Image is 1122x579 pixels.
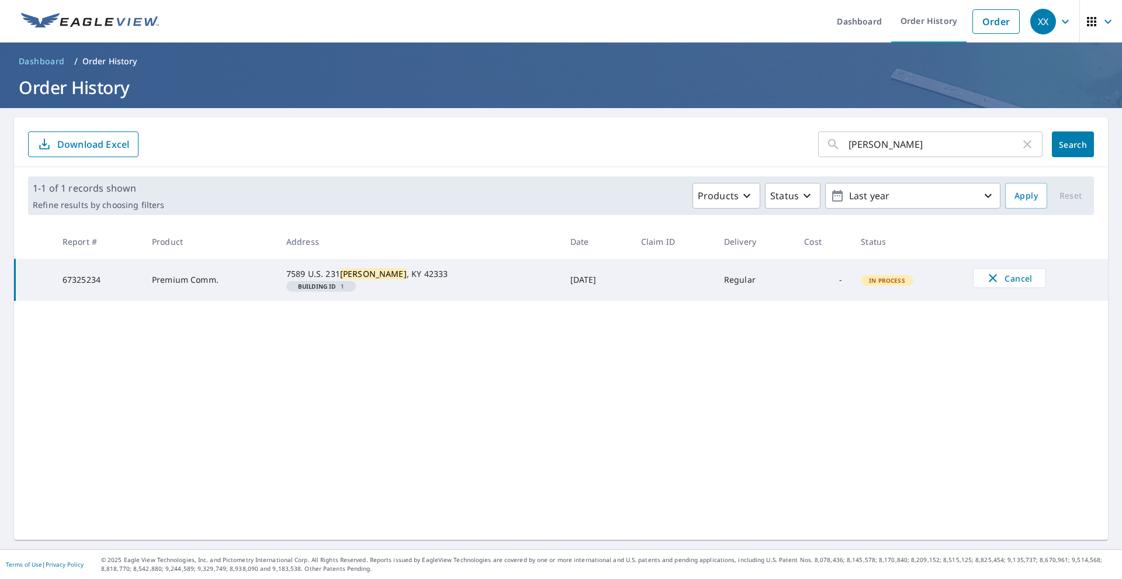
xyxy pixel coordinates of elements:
th: Delivery [715,224,795,259]
li: / [74,54,78,68]
span: Cancel [985,271,1034,285]
th: Report # [53,224,143,259]
span: Search [1061,139,1085,150]
a: Order [972,9,1020,34]
button: Download Excel [28,131,138,157]
p: © 2025 Eagle View Technologies, Inc. and Pictometry International Corp. All Rights Reserved. Repo... [101,556,1116,573]
td: Regular [715,259,795,301]
button: Last year [825,183,1000,209]
nav: breadcrumb [14,52,1108,71]
span: Apply [1014,189,1038,203]
span: Dashboard [19,56,65,67]
td: [DATE] [561,259,632,301]
th: Status [851,224,963,259]
th: Cost [795,224,851,259]
div: 7589 U.S. 231 , KY 42333 [286,268,552,280]
button: Status [765,183,820,209]
p: Order History [82,56,137,67]
button: Products [692,183,760,209]
button: Search [1052,131,1094,157]
h1: Order History [14,75,1108,99]
p: Refine results by choosing filters [33,200,164,210]
td: 67325234 [53,259,143,301]
span: In Process [862,276,912,285]
button: Cancel [973,268,1046,288]
th: Address [277,224,561,259]
p: Status [770,189,799,203]
a: Terms of Use [6,560,42,568]
td: Premium Comm. [143,259,277,301]
a: Privacy Policy [46,560,84,568]
p: | [6,561,84,568]
th: Claim ID [632,224,715,259]
button: Apply [1005,183,1047,209]
div: XX [1030,9,1056,34]
mark: [PERSON_NAME] [340,268,407,279]
td: - [795,259,851,301]
th: Date [561,224,632,259]
input: Address, Report #, Claim ID, etc. [849,128,1020,161]
p: Last year [844,186,981,206]
p: Products [698,189,739,203]
em: Building ID [298,283,336,289]
a: Dashboard [14,52,70,71]
img: EV Logo [21,13,159,30]
span: 1 [291,283,351,289]
p: Download Excel [57,138,129,151]
th: Product [143,224,277,259]
p: 1-1 of 1 records shown [33,181,164,195]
